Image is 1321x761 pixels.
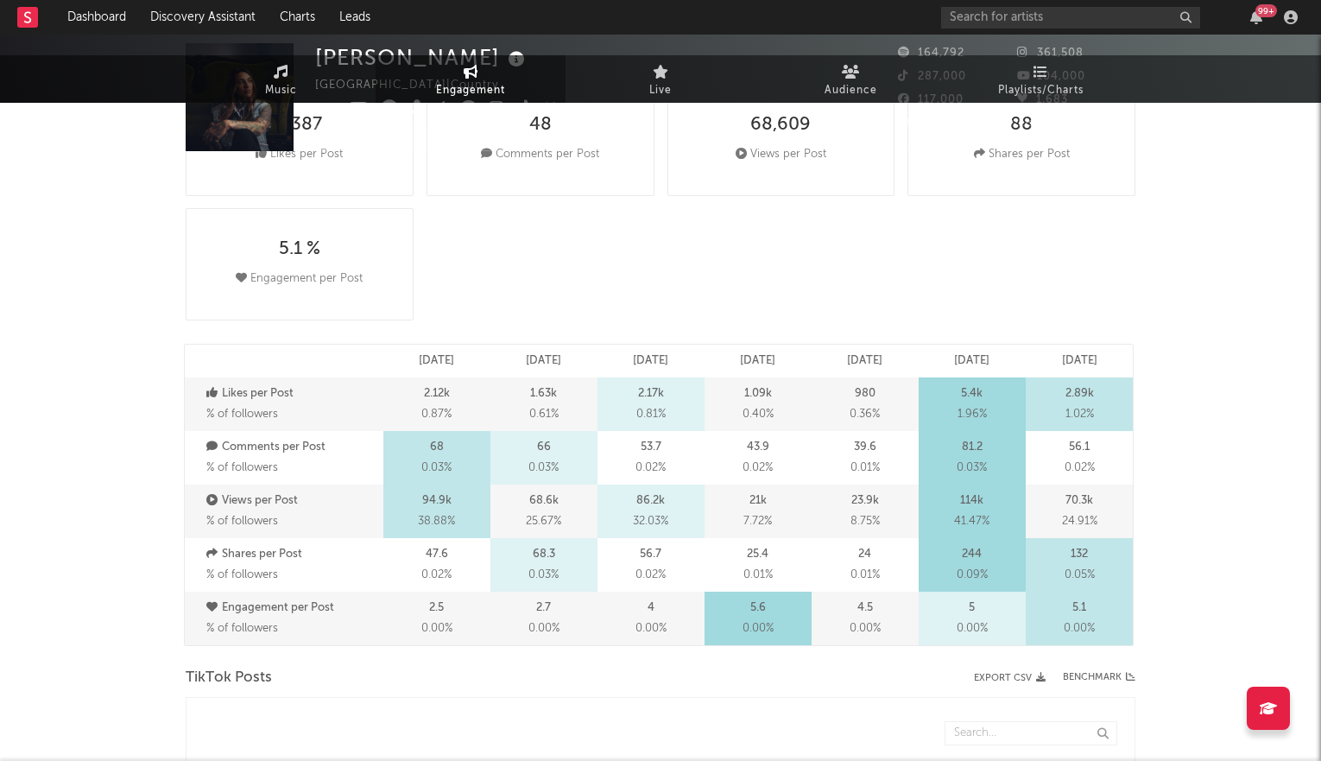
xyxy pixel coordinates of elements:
p: 2.17k [638,384,664,404]
span: 25.67 % [526,511,561,532]
div: Comments per Post [481,144,599,165]
div: 5.1 % [279,239,320,260]
span: 0.03 % [421,458,452,479]
p: 1.63k [530,384,557,404]
span: 0.02 % [421,565,452,586]
span: 0.87 % [421,404,452,425]
span: % of followers [206,462,278,473]
p: 1.09k [744,384,772,404]
p: [DATE] [633,351,668,371]
span: 361,508 [1017,48,1084,59]
p: 4.5 [857,598,873,618]
div: Likes per Post [256,144,343,165]
span: 0.05 % [1065,565,1095,586]
p: 2.5 [429,598,444,618]
span: 0.36 % [850,404,880,425]
span: 7.72 % [743,511,772,532]
p: 25.4 [747,544,768,565]
p: Engagement per Post [206,598,379,618]
p: 2.7 [536,598,551,618]
p: 244 [962,544,982,565]
p: 23.9k [851,491,879,511]
span: 0.02 % [1065,458,1095,479]
p: 2.12k [424,384,450,404]
a: Engagement [376,55,566,103]
button: Edit [568,100,599,122]
span: 0.03 % [528,565,559,586]
p: 5.4k [961,384,983,404]
span: 0.61 % [529,404,559,425]
a: Audience [755,55,945,103]
p: 5 [969,598,975,618]
input: Search... [945,721,1117,745]
p: 47.6 [426,544,448,565]
p: [DATE] [419,351,454,371]
p: [DATE] [1062,351,1097,371]
div: Shares per Post [974,144,1070,165]
div: 68,609 [750,115,811,136]
p: 43.9 [747,437,769,458]
div: Engagement per Post [236,269,363,289]
div: Views per Post [736,144,826,165]
p: 4 [648,598,654,618]
p: 21k [749,491,767,511]
input: Search for artists [941,7,1200,29]
span: 0.40 % [743,404,774,425]
span: 0.00 % [635,618,667,639]
span: 0.00 % [421,618,452,639]
p: 81.2 [962,437,983,458]
span: % of followers [206,623,278,634]
span: 0.00 % [957,618,988,639]
div: 2,387 [276,115,322,136]
span: Playlists/Charts [998,80,1084,101]
span: 0.81 % [636,404,666,425]
p: 5.6 [750,598,766,618]
span: 38.88 % [418,511,455,532]
p: 68.3 [533,544,555,565]
div: 99 + [1255,4,1277,17]
span: 0.00 % [743,618,774,639]
p: 56.7 [640,544,661,565]
span: Engagement [436,80,505,101]
span: 0.00 % [1064,618,1095,639]
span: % of followers [206,516,278,527]
p: Comments per Post [206,437,379,458]
span: 164,792 [898,48,964,59]
span: 41.47 % [954,511,989,532]
a: Live [566,55,755,103]
span: 0.00 % [528,618,559,639]
span: 0.01 % [850,458,880,479]
p: 56.1 [1069,437,1090,458]
p: 86.2k [636,491,665,511]
a: Benchmark [1063,668,1135,688]
p: 114k [960,491,983,511]
p: 53.7 [641,437,661,458]
button: Export CSV [974,673,1046,683]
span: 0.00 % [850,618,881,639]
span: Audience [825,80,877,101]
span: 0.02 % [635,458,666,479]
p: 24 [858,544,871,565]
p: 132 [1071,544,1088,565]
p: [DATE] [847,351,882,371]
span: 0.01 % [743,565,773,586]
span: 32.03 % [633,511,668,532]
span: % of followers [206,409,278,420]
span: % of followers [206,569,278,580]
span: 24.91 % [1062,511,1097,532]
button: 99+ [1250,10,1262,24]
p: 980 [855,384,875,404]
p: Likes per Post [206,384,379,404]
p: [DATE] [526,351,561,371]
p: 94.9k [422,491,452,511]
p: 66 [537,437,551,458]
span: 0.03 % [528,458,559,479]
p: [DATE] [740,351,775,371]
span: 0.01 % [850,565,880,586]
a: Music [186,55,376,103]
p: 5.1 [1072,598,1086,618]
p: [DATE] [954,351,989,371]
span: TikTok Posts [186,668,272,688]
span: 0.02 % [743,458,773,479]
